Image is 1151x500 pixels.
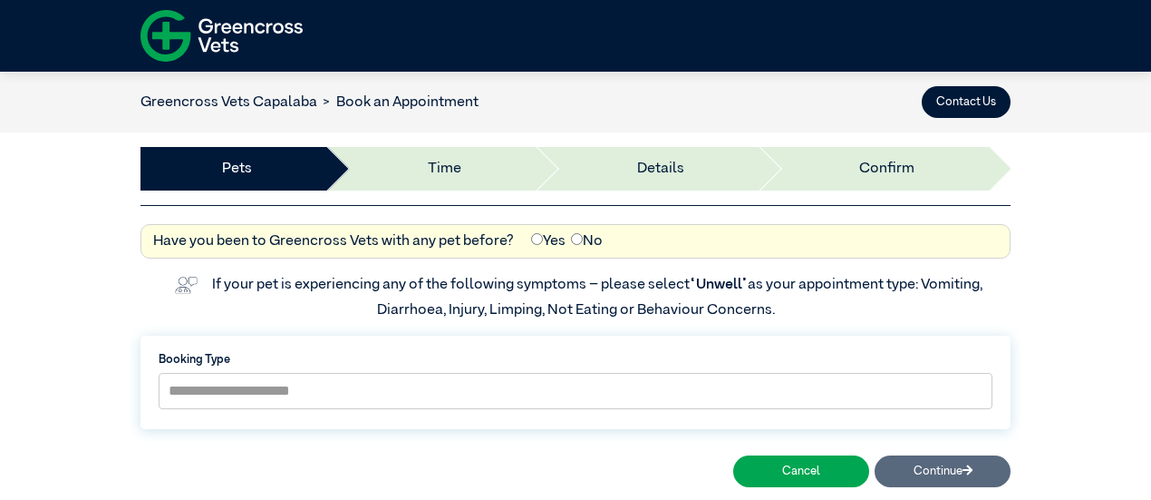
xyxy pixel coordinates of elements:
[153,230,514,252] label: Have you been to Greencross Vets with any pet before?
[733,456,869,487] button: Cancel
[690,278,748,292] span: “Unwell”
[922,86,1011,118] button: Contact Us
[140,5,303,67] img: f-logo
[222,158,252,180] a: Pets
[159,351,992,368] label: Booking Type
[212,278,985,318] label: If your pet is experiencing any of the following symptoms – please select as your appointment typ...
[571,230,603,252] label: No
[169,270,203,299] img: vet
[317,92,479,113] li: Book an Appointment
[140,95,317,110] a: Greencross Vets Capalaba
[531,230,566,252] label: Yes
[571,233,583,245] input: No
[140,92,479,113] nav: breadcrumb
[531,233,543,245] input: Yes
